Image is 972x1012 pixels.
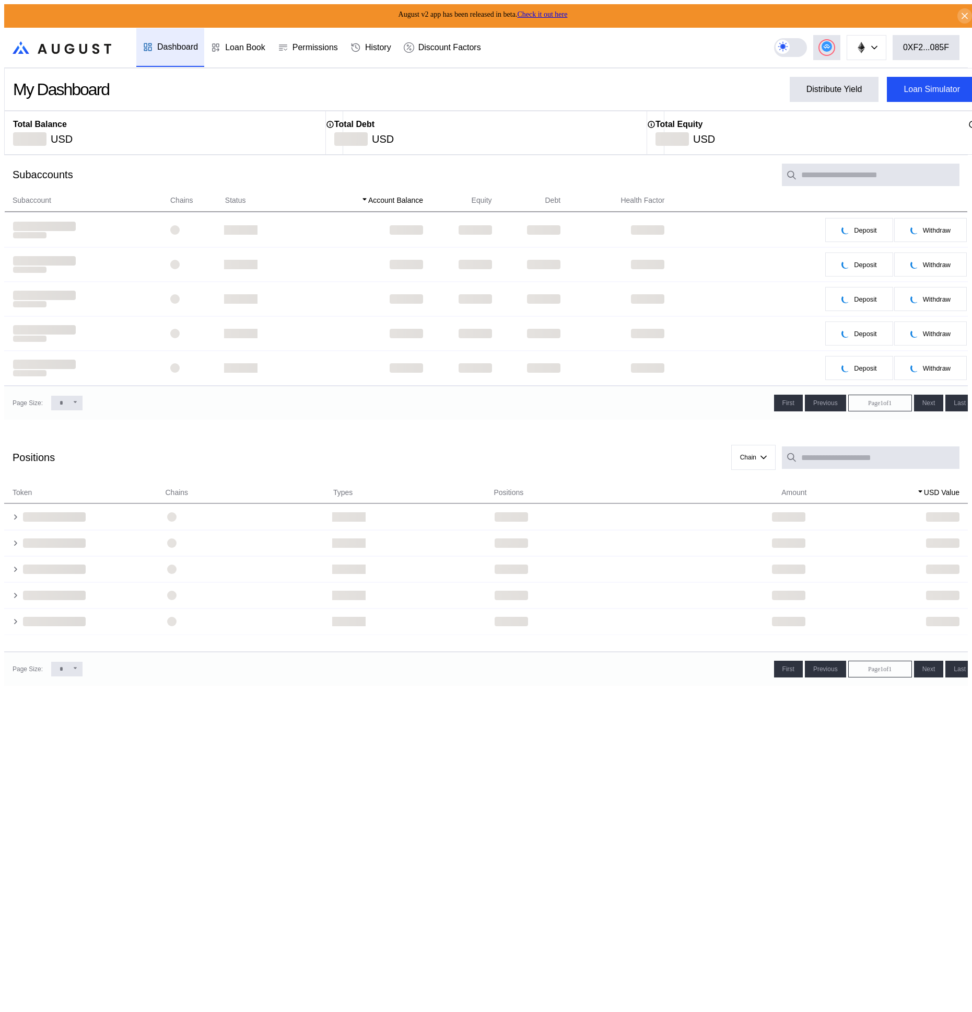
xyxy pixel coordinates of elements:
[903,43,949,52] div: 0XF2...085F
[910,260,919,269] img: pending
[914,661,944,677] button: Next
[806,85,862,94] div: Distribute Yield
[782,399,794,407] span: First
[923,330,951,338] span: Withdraw
[545,195,560,206] span: Debt
[693,132,715,146] div: USD
[517,10,567,18] a: Check it out here
[854,330,876,338] span: Deposit
[292,43,338,52] div: Permissions
[856,42,867,53] img: chain logo
[620,195,664,206] span: Health Factor
[399,10,568,18] span: August v2 app has been released in beta.
[894,217,967,243] button: pendingWithdraw
[170,195,193,206] span: Chains
[841,226,850,234] img: pending
[204,28,272,67] a: Loan Book
[472,195,492,206] span: Equity
[841,329,850,338] img: pending
[740,454,756,461] span: Chain
[825,321,893,346] button: pendingDeposit
[368,195,423,206] span: Account Balance
[774,661,803,677] button: First
[166,487,189,498] span: Chains
[225,43,265,52] div: Loan Book
[333,487,353,498] span: Types
[782,665,794,673] span: First
[854,226,876,234] span: Deposit
[894,252,967,277] button: pendingWithdraw
[910,364,919,372] img: pending
[51,132,73,146] div: USD
[494,487,524,498] span: Positions
[854,261,876,269] span: Deposit
[272,28,344,67] a: Permissions
[813,399,838,407] span: Previous
[825,252,893,277] button: pendingDeposit
[813,665,838,673] span: Previous
[825,217,893,243] button: pendingDeposit
[372,132,394,146] div: USD
[418,43,481,52] div: Discount Factors
[13,195,51,206] span: Subaccount
[397,28,487,67] a: Discount Factors
[13,169,73,181] div: Subaccounts
[868,665,892,673] span: Page 1 of 1
[954,399,966,407] span: Last
[825,286,893,312] button: pendingDeposit
[894,355,967,381] button: pendingWithdraw
[157,42,198,52] div: Dashboard
[923,226,951,234] span: Withdraw
[868,399,892,407] span: Page 1 of 1
[914,395,944,411] button: Next
[894,286,967,312] button: pendingWithdraw
[136,28,204,67] a: Dashboard
[790,77,879,102] button: Distribute Yield
[13,120,67,129] h2: Total Balance
[923,261,951,269] span: Withdraw
[924,487,959,498] span: USD Value
[910,226,919,234] img: pending
[922,665,935,673] span: Next
[923,295,951,303] span: Withdraw
[825,355,893,381] button: pendingDeposit
[805,661,846,677] button: Previous
[781,487,806,498] span: Amount
[854,295,876,303] span: Deposit
[731,445,776,470] button: Chain
[910,329,919,338] img: pending
[225,195,246,206] span: Status
[854,364,876,372] span: Deposit
[841,260,850,269] img: pending
[334,120,374,129] h2: Total Debt
[774,395,803,411] button: First
[13,399,43,407] div: Page Size:
[13,487,32,498] span: Token
[13,452,55,464] div: Positions
[13,80,109,99] div: My Dashboard
[893,35,959,60] button: 0XF2...085F
[13,665,43,673] div: Page Size:
[365,43,391,52] div: History
[841,295,850,303] img: pending
[904,85,960,94] div: Loan Simulator
[805,395,846,411] button: Previous
[655,120,702,129] h2: Total Equity
[894,321,967,346] button: pendingWithdraw
[847,35,886,60] button: chain logo
[841,364,850,372] img: pending
[344,28,397,67] a: History
[910,295,919,303] img: pending
[923,364,951,372] span: Withdraw
[922,399,935,407] span: Next
[954,665,966,673] span: Last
